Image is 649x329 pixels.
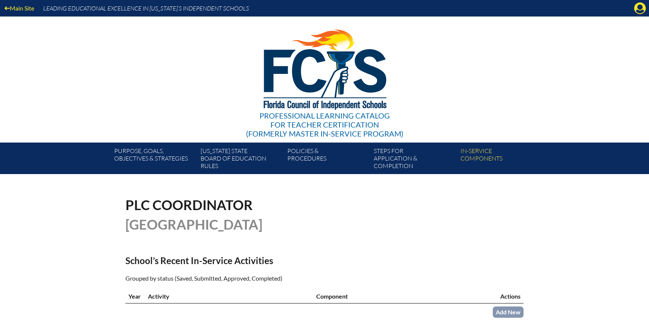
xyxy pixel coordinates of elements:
th: Activity [145,289,313,303]
a: Policies &Procedures [284,146,371,174]
a: Add New [493,306,524,317]
p: Grouped by status (Saved, Submitted, Approved, Completed) [125,273,390,283]
a: [US_STATE] StateBoard of Education rules [198,146,284,174]
a: Purpose, goals,objectives & strategies [111,146,198,174]
a: Steps forapplication & completion [371,146,457,174]
a: Professional Learning Catalog for Teacher Certification(formerly Master In-service Program) [243,15,406,140]
svg: Manage account [634,2,646,14]
th: Component [313,289,480,303]
img: FCISlogo221.eps [247,17,402,119]
th: Year [125,289,145,303]
span: for Teacher Certification [270,120,379,129]
th: Actions [480,289,524,303]
a: Main Site [2,3,37,13]
a: In-servicecomponents [457,146,544,174]
span: PLC Coordinator [125,197,253,213]
h2: School’s Recent In-Service Activities [125,255,390,266]
span: [GEOGRAPHIC_DATA] [125,216,263,233]
div: Professional Learning Catalog (formerly Master In-service Program) [246,111,403,138]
